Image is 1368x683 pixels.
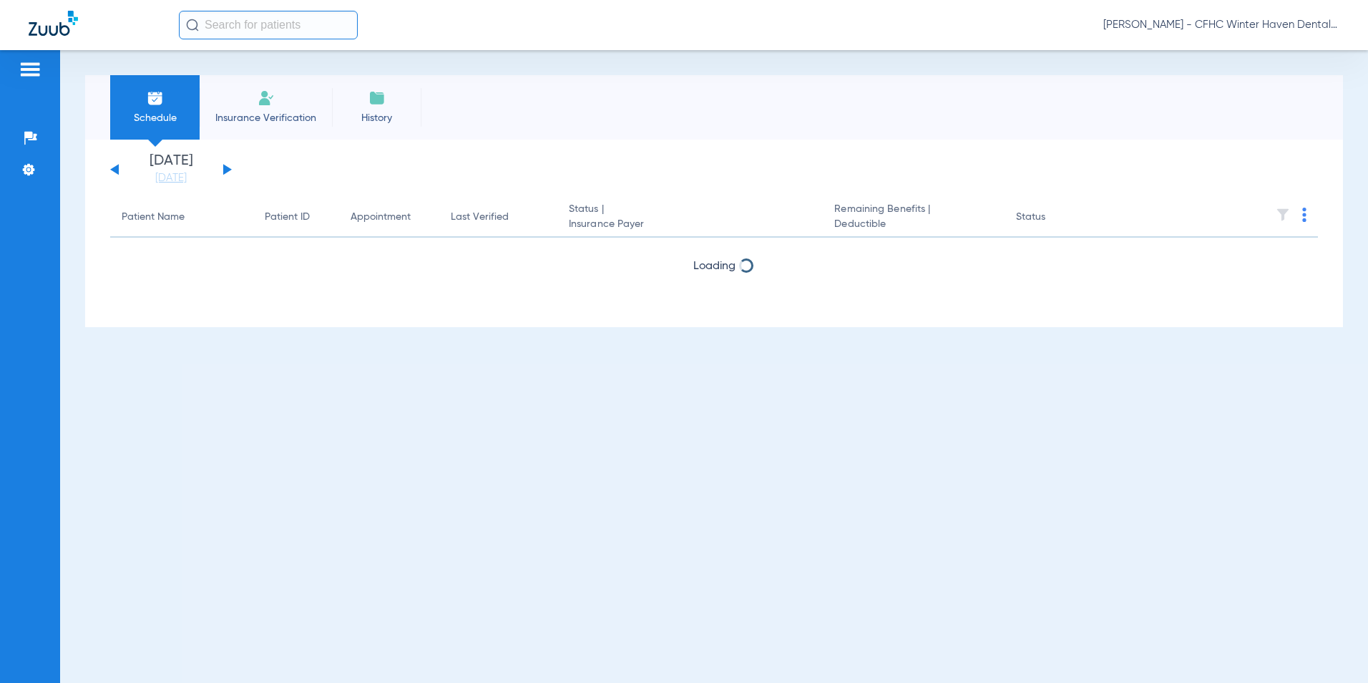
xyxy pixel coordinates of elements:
[147,89,164,107] img: Schedule
[693,261,736,272] span: Loading
[1005,198,1101,238] th: Status
[186,19,199,32] img: Search Icon
[368,89,386,107] img: History
[1276,208,1290,222] img: filter.svg
[122,210,185,225] div: Patient Name
[823,198,1004,238] th: Remaining Benefits |
[569,217,811,232] span: Insurance Payer
[122,210,242,225] div: Patient Name
[451,210,509,225] div: Last Verified
[451,210,546,225] div: Last Verified
[343,111,411,125] span: History
[351,210,411,225] div: Appointment
[258,89,275,107] img: Manual Insurance Verification
[834,217,992,232] span: Deductible
[121,111,189,125] span: Schedule
[179,11,358,39] input: Search for patients
[1302,208,1306,222] img: group-dot-blue.svg
[19,61,41,78] img: hamburger-icon
[1103,18,1339,32] span: [PERSON_NAME] - CFHC Winter Haven Dental
[128,154,214,185] li: [DATE]
[557,198,823,238] th: Status |
[29,11,78,36] img: Zuub Logo
[210,111,321,125] span: Insurance Verification
[351,210,428,225] div: Appointment
[265,210,310,225] div: Patient ID
[128,171,214,185] a: [DATE]
[265,210,328,225] div: Patient ID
